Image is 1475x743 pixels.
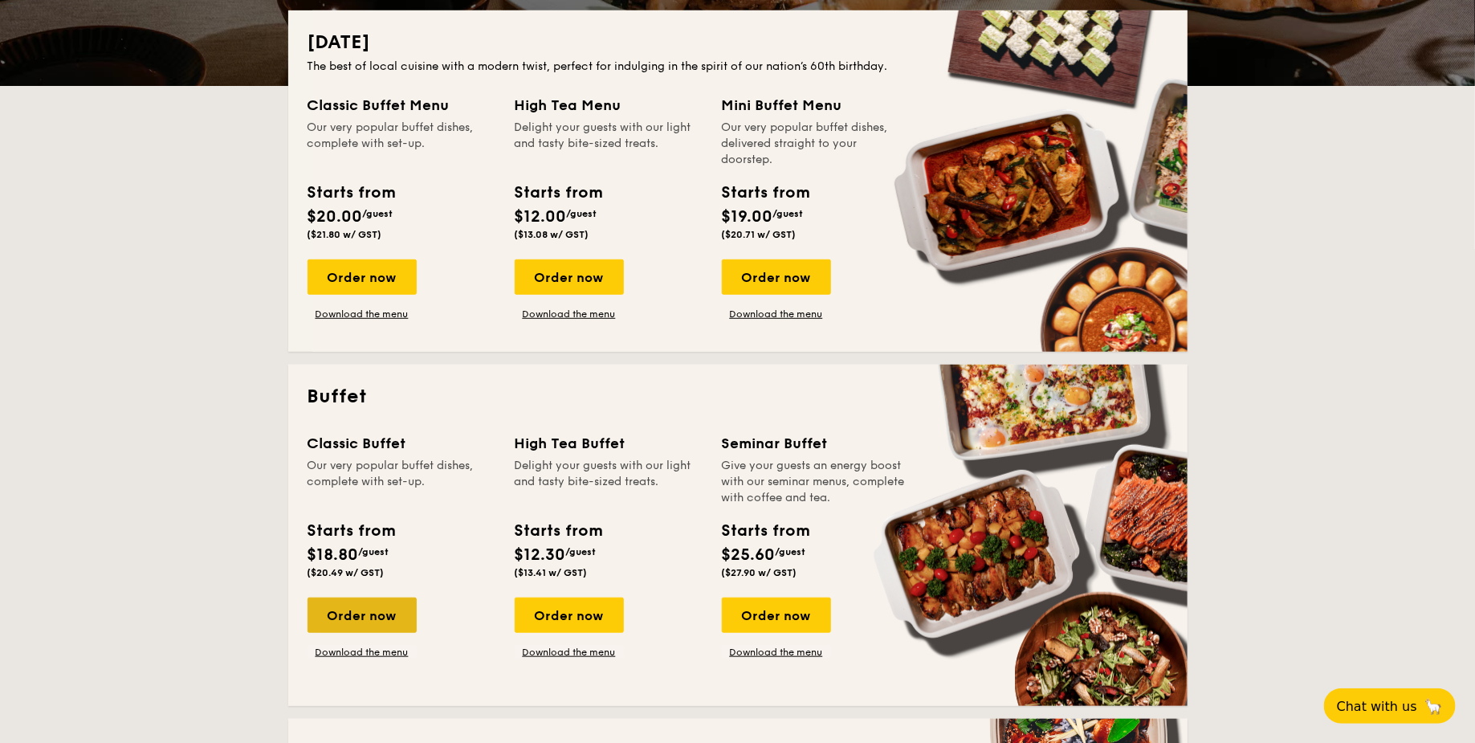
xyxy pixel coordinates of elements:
[722,519,809,543] div: Starts from
[722,229,797,240] span: ($20.71 w/ GST)
[722,598,831,633] div: Order now
[308,259,417,295] div: Order now
[566,546,597,557] span: /guest
[515,545,566,565] span: $12.30
[722,458,910,506] div: Give your guests an energy boost with our seminar menus, complete with coffee and tea.
[363,208,393,219] span: /guest
[308,567,385,578] span: ($20.49 w/ GST)
[1324,688,1456,724] button: Chat with us🦙
[722,545,776,565] span: $25.60
[515,181,602,205] div: Starts from
[515,432,703,455] div: High Tea Buffet
[515,308,624,320] a: Download the menu
[308,545,359,565] span: $18.80
[308,308,417,320] a: Download the menu
[308,598,417,633] div: Order now
[776,546,806,557] span: /guest
[515,458,703,506] div: Delight your guests with our light and tasty bite-sized treats.
[308,432,495,455] div: Classic Buffet
[308,120,495,168] div: Our very popular buffet dishes, complete with set-up.
[722,259,831,295] div: Order now
[515,229,589,240] span: ($13.08 w/ GST)
[515,646,624,659] a: Download the menu
[359,546,389,557] span: /guest
[515,259,624,295] div: Order now
[308,646,417,659] a: Download the menu
[308,384,1168,410] h2: Buffet
[515,94,703,116] div: High Tea Menu
[308,59,1168,75] div: The best of local cuisine with a modern twist, perfect for indulging in the spirit of our nation’...
[722,308,831,320] a: Download the menu
[1424,697,1443,716] span: 🦙
[308,207,363,227] span: $20.00
[722,567,797,578] span: ($27.90 w/ GST)
[308,229,382,240] span: ($21.80 w/ GST)
[515,519,602,543] div: Starts from
[308,94,495,116] div: Classic Buffet Menu
[773,208,804,219] span: /guest
[515,567,588,578] span: ($13.41 w/ GST)
[308,519,395,543] div: Starts from
[722,181,809,205] div: Starts from
[722,432,910,455] div: Seminar Buffet
[722,94,910,116] div: Mini Buffet Menu
[567,208,597,219] span: /guest
[1337,699,1417,714] span: Chat with us
[308,30,1168,55] h2: [DATE]
[515,598,624,633] div: Order now
[722,646,831,659] a: Download the menu
[308,458,495,506] div: Our very popular buffet dishes, complete with set-up.
[722,120,910,168] div: Our very popular buffet dishes, delivered straight to your doorstep.
[515,120,703,168] div: Delight your guests with our light and tasty bite-sized treats.
[722,207,773,227] span: $19.00
[515,207,567,227] span: $12.00
[308,181,395,205] div: Starts from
